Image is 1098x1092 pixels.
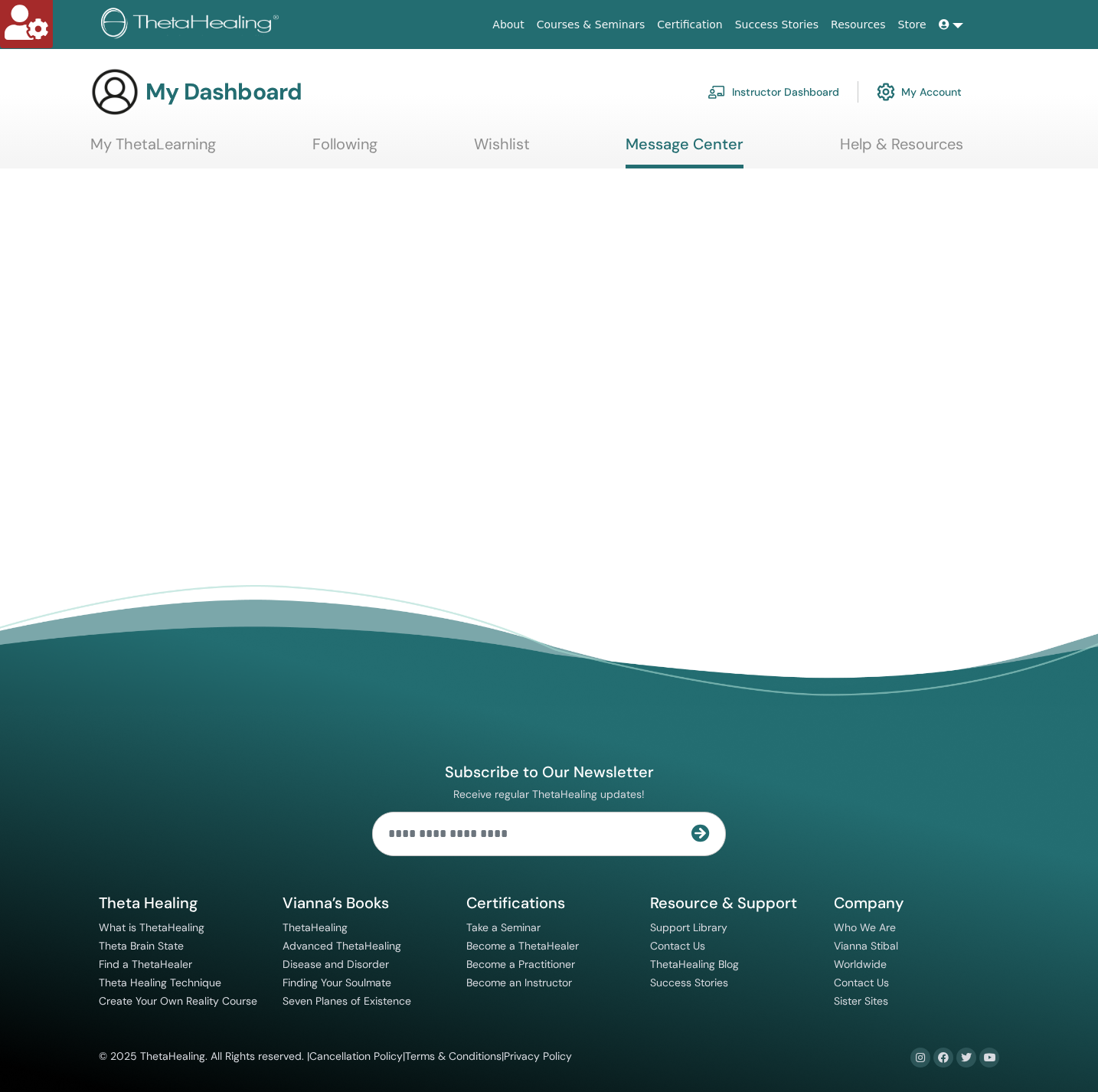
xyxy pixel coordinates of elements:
[486,11,530,39] a: About
[101,8,284,42] img: logo.png
[99,976,221,989] a: Theta Healing Technique
[372,787,726,801] p: Receive regular ThetaHealing updates!
[90,67,139,116] img: generic-user-icon.jpg
[99,957,192,971] a: Find a ThetaHealer
[834,957,887,971] a: Worldwide
[474,135,530,165] a: Wishlist
[834,893,999,913] h5: Company
[99,1048,572,1066] div: © 2025 ThetaHealing. All Rights reserved. | | |
[466,920,541,934] a: Take a Seminar
[650,957,739,971] a: ThetaHealing Blog
[283,994,411,1008] a: Seven Planes of Existence
[504,1049,572,1063] a: Privacy Policy
[834,994,888,1008] a: Sister Sites
[531,11,652,39] a: Courses & Seminars
[729,11,825,39] a: Success Stories
[283,939,401,953] a: Advanced ThetaHealing
[650,976,728,989] a: Success Stories
[405,1049,502,1063] a: Terms & Conditions
[99,994,257,1008] a: Create Your Own Reality Course
[283,957,389,971] a: Disease and Disorder
[834,939,898,953] a: Vianna Stibal
[466,893,632,913] h5: Certifications
[651,11,728,39] a: Certification
[892,11,933,39] a: Store
[466,976,572,989] a: Become an Instructor
[309,1049,403,1063] a: Cancellation Policy
[145,78,302,106] h3: My Dashboard
[834,976,889,989] a: Contact Us
[466,939,579,953] a: Become a ThetaHealer
[707,85,726,99] img: chalkboard-teacher.svg
[372,762,726,782] h4: Subscribe to Our Newsletter
[90,135,216,165] a: My ThetaLearning
[99,893,264,913] h5: Theta Healing
[650,939,705,953] a: Contact Us
[877,79,895,105] img: cog.svg
[283,976,391,989] a: Finding Your Soulmate
[650,893,815,913] h5: Resource & Support
[283,920,348,934] a: ThetaHealing
[840,135,963,165] a: Help & Resources
[283,893,448,913] h5: Vianna’s Books
[650,920,727,934] a: Support Library
[877,75,962,109] a: My Account
[466,957,575,971] a: Become a Practitioner
[707,75,839,109] a: Instructor Dashboard
[825,11,892,39] a: Resources
[626,135,743,168] a: Message Center
[99,920,204,934] a: What is ThetaHealing
[99,939,184,953] a: Theta Brain State
[834,920,896,934] a: Who We Are
[312,135,377,165] a: Following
